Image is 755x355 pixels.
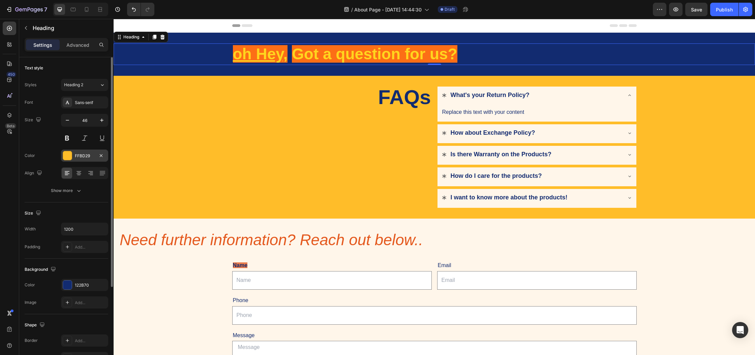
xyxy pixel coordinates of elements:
input: Name [119,252,318,271]
button: 7 [3,3,50,16]
input: Auto [61,223,108,235]
button: Heading 2 [61,79,108,91]
div: Border [25,337,38,344]
span: Draft [445,6,455,12]
div: Heading [8,15,27,21]
div: Beta [5,123,16,129]
strong: FAQs [265,67,318,90]
strong: How about Exchange Policy? [337,110,422,117]
div: FFBD29 [75,153,94,159]
div: Open Intercom Messenger [732,322,748,338]
u: oh Hey, [119,26,174,44]
div: Font [25,99,33,105]
div: Email [324,241,523,252]
span: About Page - [DATE] 14:44:30 [354,6,422,13]
div: Add... [75,338,107,344]
strong: Is there Warranty on the Products? [337,132,438,139]
div: Text style [25,65,43,71]
input: Phone [119,287,523,306]
div: Image [25,299,36,305]
div: Color [25,153,35,159]
span: Heading 2 [64,82,83,88]
div: Phone [119,276,523,287]
span: Name [119,244,134,249]
span: / [351,6,353,13]
div: Add... [75,300,107,306]
div: 450 [6,72,16,77]
button: Publish [710,3,738,16]
div: Align [25,169,43,178]
h2: Need further information? Reach out below.. [5,211,641,232]
div: Styles [25,82,36,88]
strong: What's your Return Policy? [337,73,416,79]
input: Email [324,252,523,271]
div: Shape [25,321,46,330]
p: 7 [44,5,47,13]
button: Save [685,3,707,16]
button: Show more [25,185,108,197]
iframe: Design area [114,19,755,355]
div: Rich Text Editor. Editing area: main [119,241,318,252]
strong: I want to know more about the products! [337,175,454,182]
div: Undo/Redo [127,3,154,16]
div: Background [25,265,57,274]
div: Size [25,209,42,218]
div: 122B70 [75,282,107,288]
p: Heading [33,24,105,32]
div: Padding [25,244,40,250]
span: Save [691,7,702,12]
strong: Got a question for us? [178,26,344,44]
div: Width [25,226,36,232]
div: Show more [51,187,82,194]
div: Size [25,116,42,125]
div: Replace this text with your content [328,88,519,99]
p: Advanced [66,41,89,49]
div: Publish [716,6,733,13]
strong: How do I care for the products? [337,154,428,160]
div: Sans-serif [75,100,107,106]
div: Add... [75,244,107,250]
p: Settings [33,41,52,49]
div: Color [25,282,35,288]
div: Message [119,311,523,322]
